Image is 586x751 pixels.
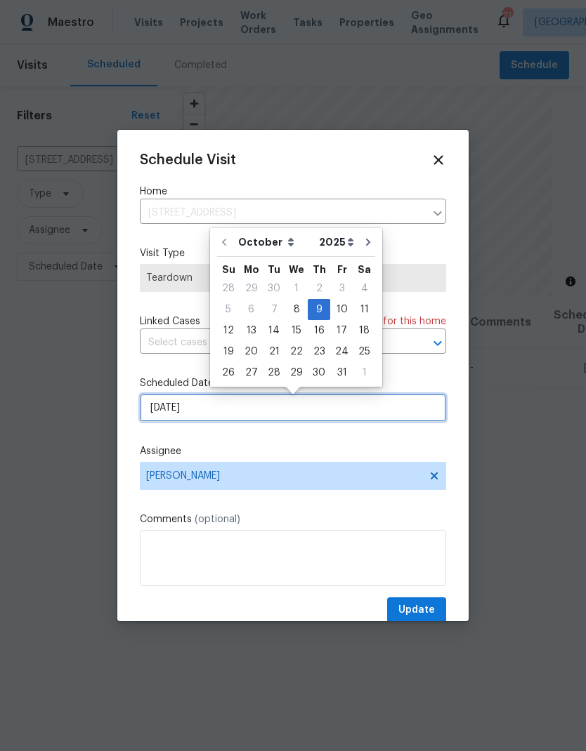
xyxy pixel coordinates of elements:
div: 31 [330,363,353,383]
div: 5 [217,300,240,319]
select: Year [315,232,358,253]
div: Mon Oct 06 2025 [240,299,263,320]
div: 25 [353,342,375,361]
div: 4 [353,279,375,298]
div: Sat Oct 18 2025 [353,320,375,341]
div: 29 [240,279,263,298]
div: 14 [263,321,285,340]
div: 10 [330,300,353,319]
button: Go to previous month [214,228,235,256]
div: 16 [308,321,330,340]
span: [PERSON_NAME] [146,470,422,481]
abbr: Tuesday [268,265,280,274]
div: Fri Oct 03 2025 [330,278,353,299]
div: 30 [263,279,285,298]
div: Wed Oct 01 2025 [285,278,308,299]
div: Wed Oct 29 2025 [285,362,308,383]
input: Select cases [140,332,407,354]
label: Scheduled Date [140,376,446,390]
div: Tue Oct 07 2025 [263,299,285,320]
div: Sat Nov 01 2025 [353,362,375,383]
span: Update [398,602,435,619]
div: 18 [353,321,375,340]
div: Thu Oct 30 2025 [308,362,330,383]
div: 8 [285,300,308,319]
div: Fri Oct 31 2025 [330,362,353,383]
div: 13 [240,321,263,340]
div: 28 [217,279,240,298]
div: Mon Oct 13 2025 [240,320,263,341]
span: Linked Cases [140,314,200,328]
div: 23 [308,342,330,361]
div: 11 [353,300,375,319]
div: Thu Oct 02 2025 [308,278,330,299]
abbr: Thursday [313,265,326,274]
abbr: Saturday [358,265,371,274]
div: Fri Oct 10 2025 [330,299,353,320]
div: Fri Oct 24 2025 [330,341,353,362]
div: 1 [353,363,375,383]
div: Sun Sep 28 2025 [217,278,240,299]
div: 1 [285,279,308,298]
div: 24 [330,342,353,361]
div: Tue Oct 21 2025 [263,341,285,362]
div: Sun Oct 19 2025 [217,341,240,362]
span: Close [431,152,446,168]
label: Home [140,185,446,199]
div: Mon Sep 29 2025 [240,278,263,299]
div: Sun Oct 26 2025 [217,362,240,383]
abbr: Monday [244,265,259,274]
div: Thu Oct 16 2025 [308,320,330,341]
label: Assignee [140,444,446,458]
button: Go to next month [358,228,379,256]
div: Sat Oct 25 2025 [353,341,375,362]
abbr: Friday [337,265,347,274]
div: 26 [217,363,240,383]
button: Update [387,597,446,623]
div: 21 [263,342,285,361]
div: Tue Oct 28 2025 [263,362,285,383]
div: Wed Oct 15 2025 [285,320,308,341]
label: Comments [140,512,446,526]
div: 17 [330,321,353,340]
div: Sat Oct 11 2025 [353,299,375,320]
div: Tue Sep 30 2025 [263,278,285,299]
select: Month [235,232,315,253]
div: 9 [308,300,330,319]
div: 29 [285,363,308,383]
label: Visit Type [140,246,446,260]
div: 30 [308,363,330,383]
div: Wed Oct 22 2025 [285,341,308,362]
span: Teardown [146,271,440,285]
abbr: Wednesday [289,265,304,274]
span: Schedule Visit [140,153,236,167]
div: 6 [240,300,263,319]
input: M/D/YYYY [140,394,446,422]
div: Tue Oct 14 2025 [263,320,285,341]
div: Wed Oct 08 2025 [285,299,308,320]
div: Thu Oct 23 2025 [308,341,330,362]
button: Open [428,333,448,353]
div: 3 [330,279,353,298]
div: 27 [240,363,263,383]
div: Sat Oct 04 2025 [353,278,375,299]
div: Mon Oct 20 2025 [240,341,263,362]
span: (optional) [195,514,240,524]
div: 28 [263,363,285,383]
abbr: Sunday [222,265,235,274]
div: 15 [285,321,308,340]
div: 7 [263,300,285,319]
input: Enter in an address [140,202,425,224]
div: Sun Oct 05 2025 [217,299,240,320]
div: 20 [240,342,263,361]
div: Mon Oct 27 2025 [240,362,263,383]
div: 19 [217,342,240,361]
div: 2 [308,279,330,298]
div: 22 [285,342,308,361]
div: Thu Oct 09 2025 [308,299,330,320]
div: Sun Oct 12 2025 [217,320,240,341]
div: 12 [217,321,240,340]
div: Fri Oct 17 2025 [330,320,353,341]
